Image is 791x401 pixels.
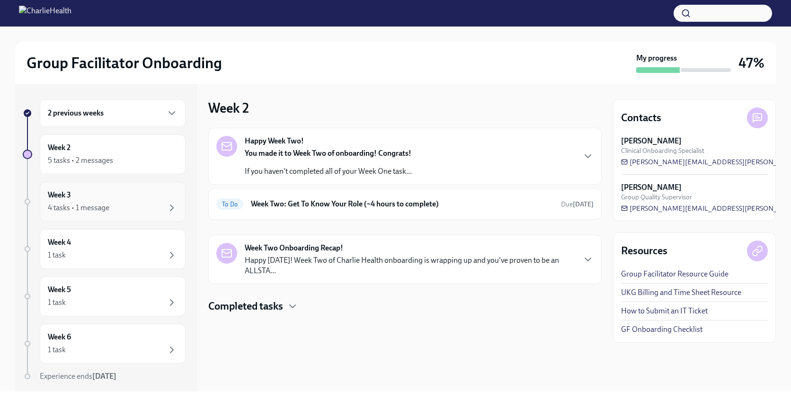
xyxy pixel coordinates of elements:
[621,146,704,155] span: Clinical Onboarding Specialist
[48,345,66,355] div: 1 task
[245,243,343,253] strong: Week Two Onboarding Recap!
[23,229,186,269] a: Week 41 task
[208,299,283,313] h4: Completed tasks
[621,182,682,193] strong: [PERSON_NAME]
[19,6,71,21] img: CharlieHealth
[245,149,411,158] strong: You made it to Week Two of onboarding! Congrats!
[48,190,71,200] h6: Week 3
[48,237,71,248] h6: Week 4
[48,155,113,166] div: 5 tasks • 2 messages
[573,200,594,208] strong: [DATE]
[208,299,602,313] div: Completed tasks
[621,244,667,258] h4: Resources
[23,276,186,316] a: Week 51 task
[561,200,594,208] span: Due
[738,54,764,71] h3: 47%
[23,324,186,364] a: Week 61 task
[251,199,553,209] h6: Week Two: Get To Know Your Role (~4 hours to complete)
[40,372,116,381] span: Experience ends
[245,136,304,146] strong: Happy Week Two!
[48,143,71,153] h6: Week 2
[636,53,677,63] strong: My progress
[216,201,243,208] span: To Do
[48,285,71,295] h6: Week 5
[561,200,594,209] span: September 22nd, 2025 10:00
[216,196,594,212] a: To DoWeek Two: Get To Know Your Role (~4 hours to complete)Due[DATE]
[245,166,412,177] p: If you haven't completed all of your Week One task...
[621,306,708,316] a: How to Submit an IT Ticket
[245,255,575,276] p: Happy [DATE]! Week Two of Charlie Health onboarding is wrapping up and you've proven to be an ALL...
[621,324,702,335] a: GF Onboarding Checklist
[40,99,186,127] div: 2 previous weeks
[92,372,116,381] strong: [DATE]
[48,203,109,213] div: 4 tasks • 1 message
[621,287,741,298] a: UKG Billing and Time Sheet Resource
[621,269,729,279] a: Group Facilitator Resource Guide
[27,53,222,72] h2: Group Facilitator Onboarding
[621,193,692,202] span: Group Quality Supervisor
[48,297,66,308] div: 1 task
[23,182,186,222] a: Week 34 tasks • 1 message
[48,250,66,260] div: 1 task
[48,108,104,118] h6: 2 previous weeks
[621,136,682,146] strong: [PERSON_NAME]
[621,111,661,125] h4: Contacts
[208,99,249,116] h3: Week 2
[23,134,186,174] a: Week 25 tasks • 2 messages
[48,332,71,342] h6: Week 6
